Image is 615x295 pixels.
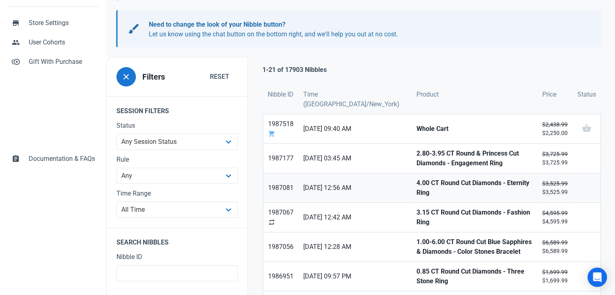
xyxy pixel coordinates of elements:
span: people [12,38,20,46]
button: Reset [201,69,238,85]
a: assignmentDocumentation & FAQs [6,149,100,169]
small: $6,589.99 [542,238,568,255]
small: $3,725.99 [542,150,568,167]
a: 1987067repeat [263,203,298,232]
span: store [12,18,20,26]
a: 3.15 CT Round Cut Diamonds - Fashion Ring [411,203,537,232]
small: $2,250.00 [542,120,568,137]
strong: 1.00-6.00 CT Round Cut Blue Sapphires & Diamonds - Color Stones Bracelet [416,237,533,257]
a: [DATE] 12:42 AM [298,203,411,232]
small: $4,595.99 [542,209,568,226]
strong: 0.85 CT Round Cut Diamonds - Three Stone Ring [416,267,533,286]
div: Open Intercom Messenger [588,268,607,287]
span: Product [416,90,438,99]
s: $6,589.99 [542,239,568,246]
strong: Whole Cart [416,124,533,134]
a: 1.00-6.00 CT Round Cut Blue Sapphires & Diamonds - Color Stones Bracelet [411,232,537,261]
a: [DATE] 12:28 AM [298,232,411,261]
label: Nibble ID [116,252,238,262]
s: $3,725.99 [542,151,568,157]
small: $1,699.99 [542,268,568,285]
span: shopping_cart [268,130,275,137]
label: Status [116,121,238,131]
small: $3,525.99 [542,179,568,196]
a: 1987177 [263,144,298,173]
span: [DATE] 12:56 AM [303,183,406,193]
a: shopping_basket [573,114,600,143]
a: $3,725.99$3,725.99 [537,144,573,173]
a: $3,525.99$3,525.99 [537,173,573,202]
legend: Search Nibbles [107,228,247,252]
span: [DATE] 09:57 PM [303,272,406,281]
span: close [121,72,131,82]
legend: Session Filters [107,96,247,121]
span: Store Settings [29,18,95,28]
a: [DATE] 09:57 PM [298,262,411,291]
span: Documentation & FAQs [29,154,95,164]
a: 1987056 [263,232,298,261]
span: [DATE] 12:28 AM [303,242,406,252]
span: User Cohorts [29,38,95,47]
label: Time Range [116,189,238,198]
a: [DATE] 03:45 AM [298,144,411,173]
p: 1-21 of 17903 Nibbles [262,65,327,75]
a: 0.85 CT Round Cut Diamonds - Three Stone Ring [411,262,537,291]
a: $6,589.99$6,589.99 [537,232,573,261]
label: Rule [116,155,238,164]
span: shopping_basket [581,123,591,133]
a: 1986951 [263,262,298,291]
s: $2,438.99 [542,121,568,128]
a: peopleUser Cohorts [6,33,100,52]
button: close [116,67,136,86]
span: control_point_duplicate [12,57,20,65]
s: $4,595.99 [542,210,568,216]
a: storeStore Settings [6,13,100,33]
span: Status [577,90,596,99]
span: Reset [210,72,229,82]
a: Whole Cart [411,114,537,143]
a: 2.80-3.95 CT Round & Princess Cut Diamonds - Engagement Ring [411,144,537,173]
span: Time ([GEOGRAPHIC_DATA]/New_York) [303,90,406,109]
span: [DATE] 03:45 AM [303,154,406,163]
span: Price [542,90,556,99]
span: Gift With Purchase [29,57,95,67]
strong: 2.80-3.95 CT Round & Princess Cut Diamonds - Engagement Ring [416,149,533,168]
strong: 4.00 CT Round Cut Diamonds - Eternity Ring [416,178,533,198]
h3: Filters [142,72,165,82]
b: Need to change the look of your Nibble button? [149,21,285,28]
a: control_point_duplicateGift With Purchase [6,52,100,72]
a: 1987081 [263,173,298,202]
strong: 3.15 CT Round Cut Diamonds - Fashion Ring [416,208,533,227]
span: [DATE] 12:42 AM [303,213,406,222]
span: Nibble ID [268,90,294,99]
a: [DATE] 09:40 AM [298,114,411,143]
p: Let us know using the chat button on the bottom right, and we'll help you out at no cost. [149,20,583,39]
s: $1,699.99 [542,269,568,275]
a: $4,595.99$4,595.99 [537,203,573,232]
a: $1,699.99$1,699.99 [537,262,573,291]
span: repeat [268,219,275,226]
a: $2,438.99$2,250.00 [537,114,573,143]
a: [DATE] 12:56 AM [298,173,411,202]
span: brush [127,22,140,35]
span: assignment [12,154,20,162]
s: $3,525.99 [542,180,568,187]
a: 4.00 CT Round Cut Diamonds - Eternity Ring [411,173,537,202]
a: 1987518shopping_cart [263,114,298,143]
span: [DATE] 09:40 AM [303,124,406,134]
